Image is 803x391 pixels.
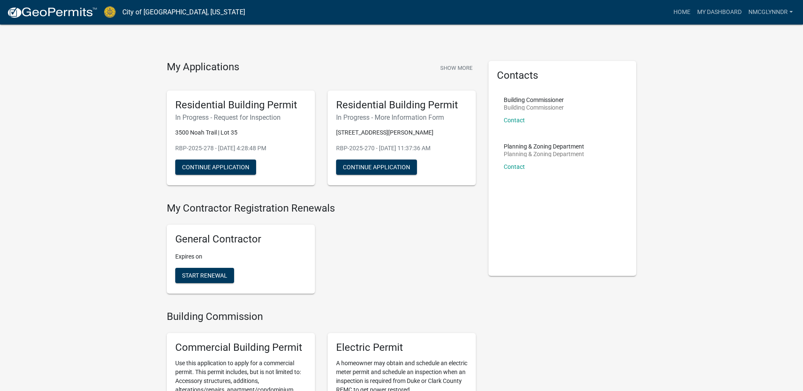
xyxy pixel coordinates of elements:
button: Start Renewal [175,268,234,283]
p: Planning & Zoning Department [504,151,584,157]
p: RBP-2025-278 - [DATE] 4:28:48 PM [175,144,306,153]
h5: Residential Building Permit [175,99,306,111]
p: Planning & Zoning Department [504,143,584,149]
a: nmcglynndr [745,4,796,20]
h6: In Progress - Request for Inspection [175,113,306,121]
button: Continue Application [336,160,417,175]
h4: My Applications [167,61,239,74]
h6: In Progress - More Information Form [336,113,467,121]
span: Start Renewal [182,272,227,279]
p: [STREET_ADDRESS][PERSON_NAME] [336,128,467,137]
h5: Commercial Building Permit [175,341,306,354]
h4: Building Commission [167,311,476,323]
p: Building Commissioner [504,105,564,110]
p: 3500 Noah Trail | Lot 35 [175,128,306,137]
p: Building Commissioner [504,97,564,103]
button: Show More [437,61,476,75]
p: Expires on [175,252,306,261]
a: Contact [504,163,525,170]
a: My Dashboard [694,4,745,20]
h5: Contacts [497,69,628,82]
h5: Electric Permit [336,341,467,354]
a: Contact [504,117,525,124]
wm-registration-list-section: My Contractor Registration Renewals [167,202,476,300]
h4: My Contractor Registration Renewals [167,202,476,215]
a: Home [670,4,694,20]
button: Continue Application [175,160,256,175]
img: City of Jeffersonville, Indiana [104,6,116,18]
h5: Residential Building Permit [336,99,467,111]
h5: General Contractor [175,233,306,245]
a: City of [GEOGRAPHIC_DATA], [US_STATE] [122,5,245,19]
p: RBP-2025-270 - [DATE] 11:37:36 AM [336,144,467,153]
